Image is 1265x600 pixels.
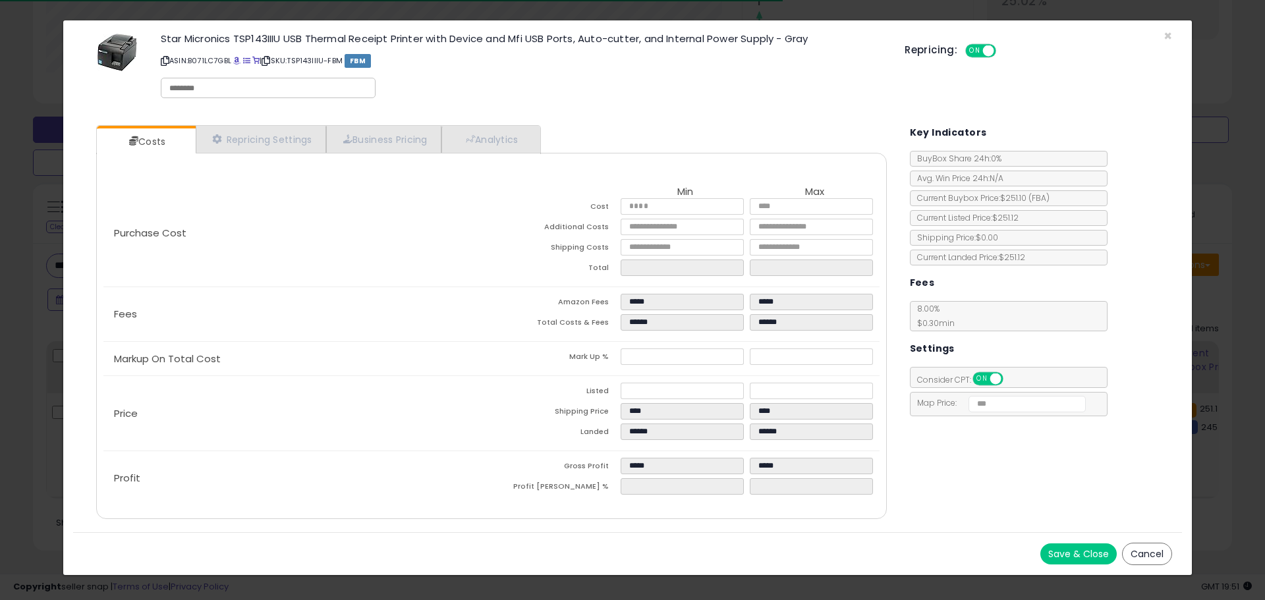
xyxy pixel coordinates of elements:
[911,153,1001,164] span: BuyBox Share 24h: 0%
[492,423,621,444] td: Landed
[345,54,371,68] span: FBM
[1040,543,1117,564] button: Save & Close
[243,55,250,66] a: All offer listings
[252,55,260,66] a: Your listing only
[1001,373,1022,385] span: OFF
[492,383,621,403] td: Listed
[103,354,492,364] p: Markup On Total Cost
[97,128,194,155] a: Costs
[326,126,441,153] a: Business Pricing
[911,212,1019,223] span: Current Listed Price: $251.12
[911,173,1003,184] span: Avg. Win Price 24h: N/A
[1028,192,1050,204] span: ( FBA )
[161,50,885,71] p: ASIN: B071LC7GBL | SKU: TSP143IIIU-FBM
[233,55,240,66] a: BuyBox page
[196,126,326,153] a: Repricing Settings
[103,473,492,483] p: Profit
[910,275,935,291] h5: Fees
[161,34,885,43] h3: Star Micronics TSP143IIIU USB Thermal Receipt Printer with Device and Mfi USB Ports, Auto-cutter,...
[1164,26,1172,45] span: ×
[911,374,1021,385] span: Consider CPT:
[911,192,1050,204] span: Current Buybox Price:
[103,228,492,238] p: Purchase Cost
[994,45,1015,57] span: OFF
[492,403,621,423] td: Shipping Price
[492,198,621,219] td: Cost
[103,408,492,419] p: Price
[905,45,957,55] h5: Repricing:
[967,45,983,57] span: ON
[621,186,750,198] th: Min
[910,124,987,141] h5: Key Indicators
[492,259,621,280] td: Total
[974,373,990,385] span: ON
[441,126,539,153] a: Analytics
[1122,543,1172,565] button: Cancel
[98,34,137,71] img: 41ram0F6lBL._SL60_.jpg
[492,294,621,314] td: Amazon Fees
[910,341,955,357] h5: Settings
[492,219,621,239] td: Additional Costs
[103,309,492,319] p: Fees
[911,397,1086,408] span: Map Price:
[911,303,955,329] span: 8.00 %
[492,314,621,335] td: Total Costs & Fees
[492,458,621,478] td: Gross Profit
[911,232,998,243] span: Shipping Price: $0.00
[492,478,621,499] td: Profit [PERSON_NAME] %
[492,239,621,259] td: Shipping Costs
[911,317,955,329] span: $0.30 min
[750,186,879,198] th: Max
[492,348,621,369] td: Mark Up %
[1000,192,1050,204] span: $251.10
[911,252,1025,263] span: Current Landed Price: $251.12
